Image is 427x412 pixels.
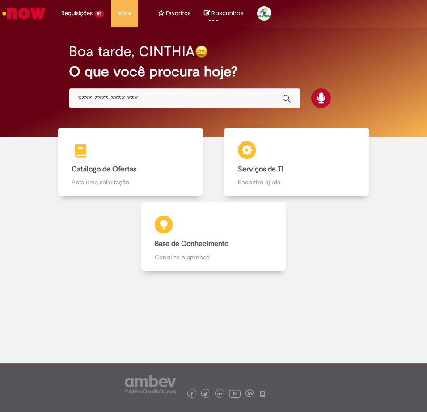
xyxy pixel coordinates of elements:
b: Catálogo de Ofertas [72,165,136,174]
img: ServiceNow [1,4,47,22]
p: Consulte e aprenda [155,253,272,262]
p: Encontre ajuda [238,178,355,187]
a: Catálogo de Ofertas Abra uma solicitação [47,128,214,196]
h2: Boa tarde, CINTHIA [69,44,195,59]
b: Base de Conhecimento [155,239,228,248]
img: logo_footer_ambev_rotulo_gray.png [125,375,176,393]
img: logo_footer_linkedin.png [217,391,222,397]
a: Serviços de TI Encontre ajuda [214,128,380,196]
img: logo_footer_workplace.png [245,389,254,397]
b: Serviços de TI [238,165,283,174]
img: happy-face.png [195,45,208,58]
p: Abra uma solicitação [72,178,189,187]
img: logo_footer_naosei.png [258,389,266,397]
a: No momento, sua lista de rascunhos tem 0 Itens [204,9,244,17]
img: logo_footer_youtube.png [229,387,241,399]
span: More [118,9,131,18]
h2: O que você procura hoje? [69,64,359,79]
span: Favoritos [166,9,190,18]
span: Requisições [61,9,93,18]
span: 59 [94,10,104,18]
img: logo_footer_twitter.png [203,392,208,396]
span: Rascunhos [211,9,244,17]
img: logo_footer_facebook.png [190,392,194,396]
a: Base de Conhecimento Consulte e aprenda [47,202,380,271]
